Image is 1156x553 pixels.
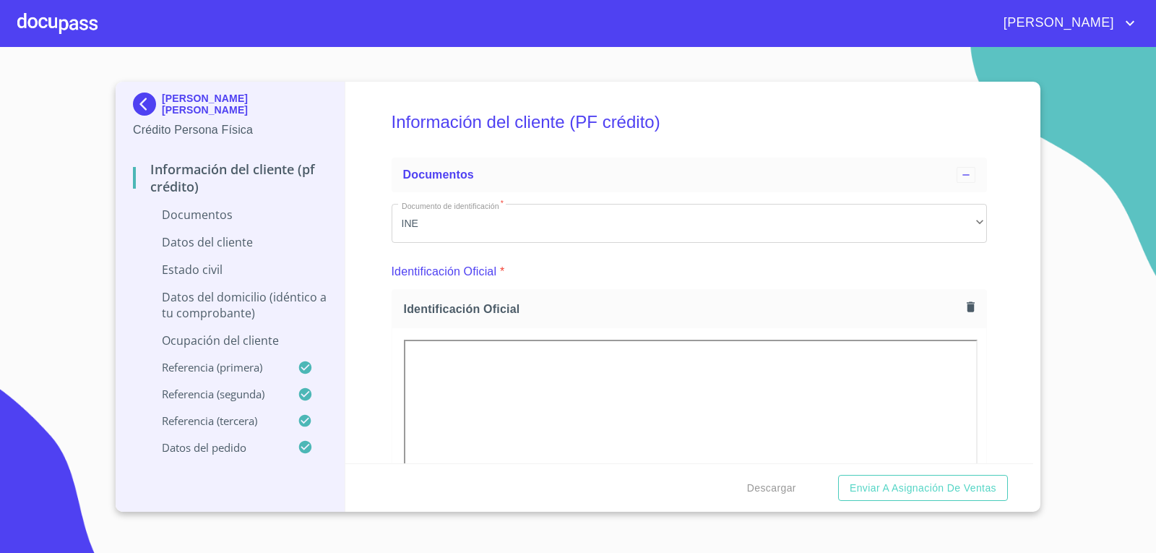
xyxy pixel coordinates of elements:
span: [PERSON_NAME] [993,12,1121,35]
p: Crédito Persona Física [133,121,327,139]
p: Identificación Oficial [392,263,497,280]
span: Identificación Oficial [404,301,961,317]
img: Docupass spot blue [133,93,162,116]
button: account of current user [993,12,1139,35]
div: [PERSON_NAME] [PERSON_NAME] [133,93,327,121]
p: Referencia (tercera) [133,413,298,428]
p: Datos del cliente [133,234,327,250]
p: Datos del pedido [133,440,298,455]
p: Estado Civil [133,262,327,278]
p: Referencia (segunda) [133,387,298,401]
h5: Información del cliente (PF crédito) [392,93,988,152]
span: Enviar a Asignación de Ventas [850,479,996,497]
p: [PERSON_NAME] [PERSON_NAME] [162,93,327,116]
p: Documentos [133,207,327,223]
button: Descargar [741,475,802,502]
p: Datos del domicilio (idéntico a tu comprobante) [133,289,327,321]
p: Ocupación del Cliente [133,333,327,348]
p: Información del cliente (PF crédito) [133,160,327,195]
div: Documentos [392,158,988,192]
span: Documentos [403,168,474,181]
button: Enviar a Asignación de Ventas [838,475,1008,502]
p: Referencia (primera) [133,360,298,374]
div: INE [392,204,988,243]
span: Descargar [747,479,796,497]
